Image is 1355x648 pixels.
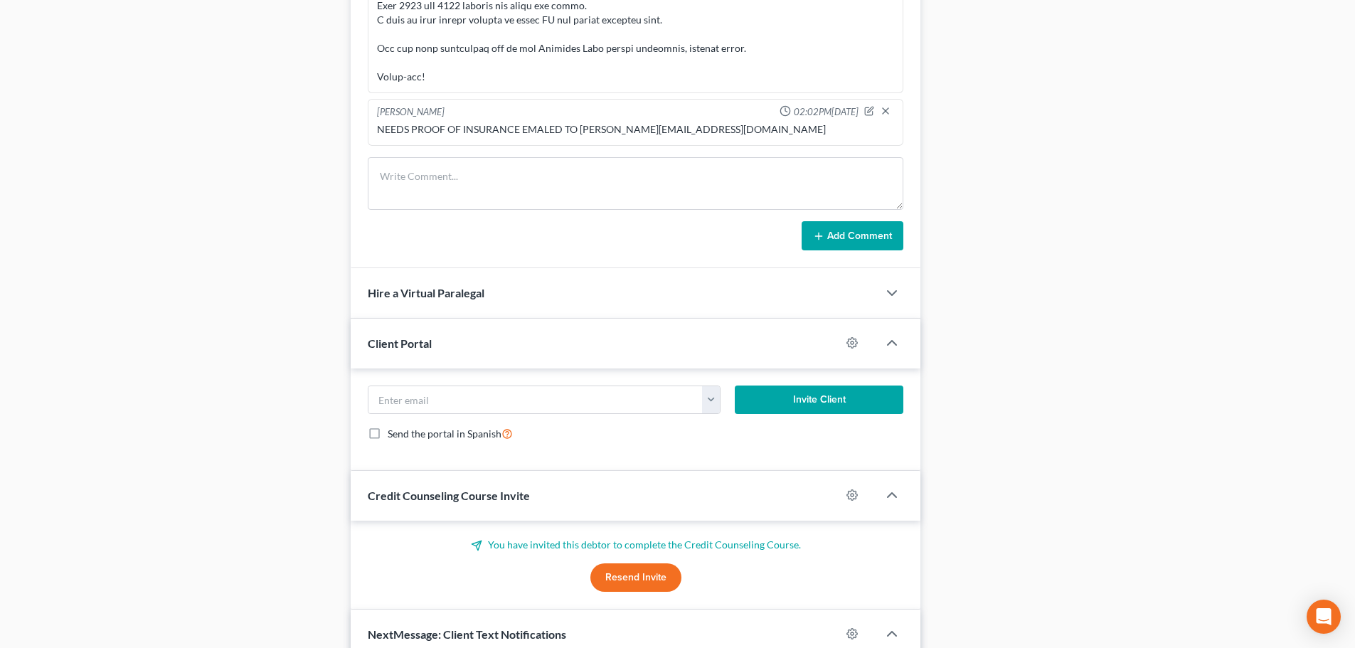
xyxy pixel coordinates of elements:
[802,221,903,251] button: Add Comment
[388,427,501,440] span: Send the portal in Spanish
[735,386,904,414] button: Invite Client
[368,538,903,552] p: You have invited this debtor to complete the Credit Counseling Course.
[590,563,681,592] button: Resend Invite
[1307,600,1341,634] div: Open Intercom Messenger
[368,386,703,413] input: Enter email
[377,105,445,119] div: [PERSON_NAME]
[368,489,530,502] span: Credit Counseling Course Invite
[377,122,894,137] div: NEEDS PROOF OF INSURANCE EMALED TO [PERSON_NAME][EMAIL_ADDRESS][DOMAIN_NAME]
[368,286,484,299] span: Hire a Virtual Paralegal
[794,105,859,119] span: 02:02PM[DATE]
[368,627,566,641] span: NextMessage: Client Text Notifications
[368,336,432,350] span: Client Portal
